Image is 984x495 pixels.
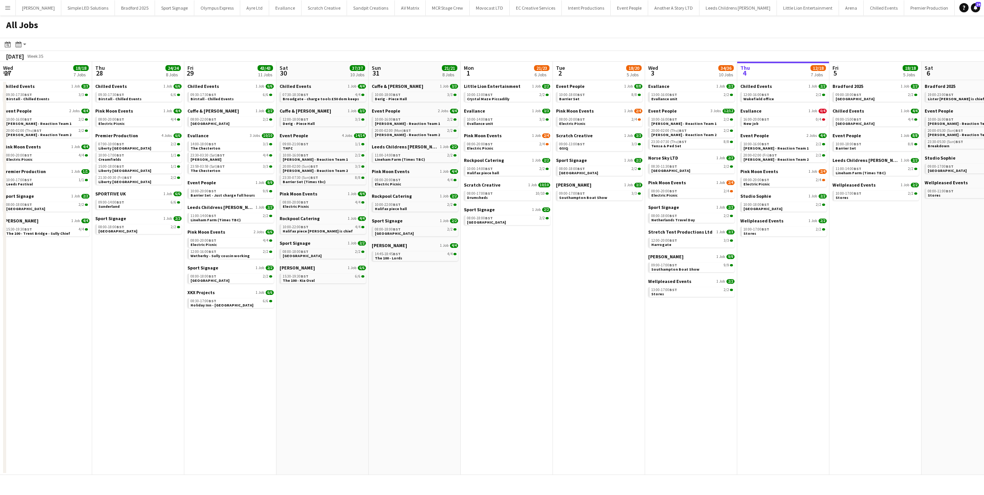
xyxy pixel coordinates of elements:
[95,133,138,138] span: Premier Production
[190,121,229,126] span: Halifax Square Chapel
[256,109,264,113] span: 1 Job
[280,83,366,89] a: Chilled Events1 Job4/4
[81,109,89,113] span: 4/4
[679,139,687,144] span: BST
[648,108,735,114] a: Event People3 Jobs12/12
[740,108,827,114] a: Evallance1 Job0/4
[262,133,274,138] span: 10/10
[559,92,641,101] a: 10:00-18:00BST8/8Barrier Set
[679,128,687,133] span: BST
[669,117,677,122] span: BST
[283,96,359,101] span: Broadgate - charge tools £50 dom keeps
[464,133,550,138] a: Pink Moon Events1 Job2/4
[95,83,182,108] div: Chilled Events1 Job6/609:30-17:30BST6/6Birstall - Chilled Events
[904,0,955,15] button: Premier Production
[283,118,308,121] span: 12:00-18:00
[539,93,545,97] span: 2/2
[836,93,861,97] span: 09:00-18:00
[375,118,401,121] span: 10:00-16:00
[740,83,772,89] span: Chilled Events
[556,83,642,108] div: Event People1 Job8/810:00-18:00BST8/8Barrier Set
[559,93,585,97] span: 10:00-18:00
[194,0,240,15] button: Olympus Express
[716,84,725,89] span: 1 Job
[955,139,963,144] span: BST
[6,92,88,101] a: 09:30-17:30BST3/3Birstall - Chilled Events
[95,83,182,89] a: Chilled Events1 Job6/6
[95,108,133,114] span: Pink Moon Events
[163,109,172,113] span: 1 Job
[467,93,493,97] span: 10:00-13:00
[95,133,182,138] a: Premier Production4 Jobs6/6
[648,83,669,89] span: Evallance
[807,133,817,138] span: 2 Jobs
[372,108,458,144] div: Event People2 Jobs4/410:00-16:00BST2/2[PERSON_NAME] - Reaction Team 120:00-02:00 (Mon)BST2/2[PERS...
[464,108,550,133] div: Evallance1 Job3/310:00-14:00BST3/3Evallance unit
[724,140,729,144] span: 8/8
[559,121,585,126] span: Electric Picnic
[624,109,633,113] span: 1 Job
[624,133,633,138] span: 1 Job
[34,128,42,133] span: BST
[911,133,919,138] span: 8/8
[542,84,550,89] span: 2/2
[6,93,32,97] span: 09:30-17:30
[864,0,904,15] button: Chilled Events
[485,92,493,97] span: BST
[98,93,124,97] span: 09:30-17:30
[762,92,769,97] span: BST
[946,92,954,97] span: BST
[634,109,642,113] span: 2/4
[634,84,642,89] span: 8/8
[577,117,585,122] span: BST
[301,117,308,122] span: BST
[632,118,637,121] span: 2/4
[464,133,502,138] span: Pink Moon Events
[187,83,219,89] span: Chilled Events
[98,121,125,126] span: Electric Picnic
[928,93,954,97] span: 19:00-23:00
[743,118,769,121] span: 16:00-20:00
[6,128,88,137] a: 20:00-02:00 (Thu)BST2/2[PERSON_NAME] - Reaction Team 2
[669,92,677,97] span: BST
[651,140,687,144] span: 23:30-07:30 (Thu)
[116,117,124,122] span: BST
[79,118,84,121] span: 2/2
[187,83,274,108] div: Chilled Events1 Job6/609:30-17:30BST6/6Birstall - Chilled Events
[634,133,642,138] span: 3/3
[283,92,364,101] a: 07:30-18:30BST4/4Broadgate - charge tools £50 dom keeps
[467,92,549,101] a: 10:00-13:00BST2/2Crystal Maze Piccadilly
[928,129,963,133] span: 20:00-05:30 (Sun)
[348,84,356,89] span: 1 Job
[532,109,541,113] span: 1 Job
[375,92,457,101] a: 10:00-18:00BST3/3Derig - Piece Hall
[283,121,315,126] span: Derig - Piece Hall
[470,0,510,15] button: Movocast LTD
[187,108,239,114] span: Cuffe & Taylor
[559,96,580,101] span: Barrier Set
[832,108,864,114] span: Chilled Events
[651,129,687,133] span: 20:00-02:00 (Thu)
[355,118,361,121] span: 3/3
[542,133,550,138] span: 2/4
[836,92,917,101] a: 09:00-18:00BST2/2[GEOGRAPHIC_DATA]
[280,83,311,89] span: Chilled Events
[375,93,401,97] span: 10:00-18:00
[187,108,274,114] a: Cuffe & [PERSON_NAME]1 Job2/2
[6,129,42,133] span: 20:00-02:00 (Thu)
[908,93,913,97] span: 2/2
[266,109,274,113] span: 2/2
[447,129,453,133] span: 2/2
[280,133,366,191] div: Event People4 Jobs14/1409:00-21:00BST1/1THFC10:00-16:00BST2/2[PERSON_NAME] - Reaction Team 120:00...
[3,83,89,89] a: Chilled Events1 Job3/3
[375,117,457,126] a: 10:00-16:00BST2/2[PERSON_NAME] - Reaction Team 1
[450,84,458,89] span: 3/3
[762,117,769,122] span: BST
[467,121,493,126] span: Evallance unit
[393,117,401,122] span: BST
[190,92,272,101] a: 09:30-17:30BST6/6Birstall - Chilled Events
[832,108,919,133] div: Chilled Events1 Job4/409:00-15:00BST4/4[GEOGRAPHIC_DATA]
[98,92,180,101] a: 09:30-17:30BST6/6Birstall - Chilled Events
[98,141,180,150] a: 07:00-10:00BST2/2Liberty [GEOGRAPHIC_DATA]
[358,109,366,113] span: 3/3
